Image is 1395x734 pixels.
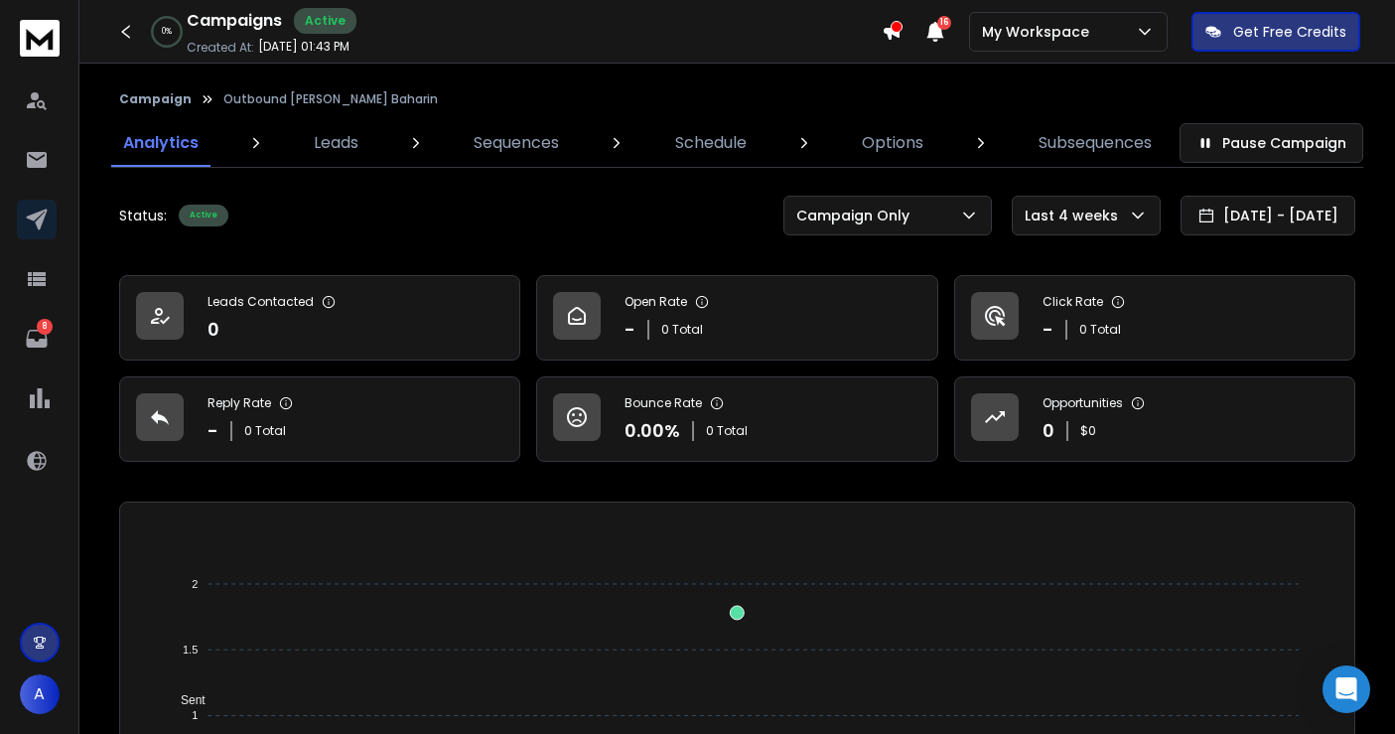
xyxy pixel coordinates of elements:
div: Active [179,205,228,226]
p: Status: [119,206,167,225]
p: Leads Contacted [208,294,314,310]
p: Campaign Only [796,206,917,225]
tspan: 2 [192,578,198,590]
p: 0.00 % [625,417,680,445]
a: Subsequences [1027,119,1164,167]
button: Get Free Credits [1191,12,1360,52]
p: Bounce Rate [625,395,702,411]
span: Sent [166,693,206,707]
p: Get Free Credits [1233,22,1346,42]
button: [DATE] - [DATE] [1181,196,1355,235]
p: Reply Rate [208,395,271,411]
p: Open Rate [625,294,687,310]
a: Analytics [111,119,210,167]
tspan: 1.5 [183,644,198,656]
p: 8 [37,319,53,335]
p: Outbound [PERSON_NAME] Baharin [223,91,438,107]
a: Sequences [462,119,571,167]
a: Leads [302,119,370,167]
button: Pause Campaign [1180,123,1363,163]
h1: Campaigns [187,9,282,33]
tspan: 1 [192,709,198,721]
p: Created At: [187,40,254,56]
p: 0 [208,316,219,344]
button: A [20,674,60,714]
div: Active [294,8,356,34]
span: 16 [937,16,951,30]
p: - [208,417,218,445]
a: Open Rate-0 Total [536,275,937,361]
p: 0 [1043,417,1054,445]
p: My Workspace [982,22,1097,42]
a: Reply Rate-0 Total [119,376,520,462]
p: 0 % [162,26,172,38]
p: 0 Total [1079,322,1121,338]
p: 0 Total [661,322,703,338]
a: Options [850,119,935,167]
img: logo [20,20,60,57]
p: Sequences [474,131,559,155]
a: Schedule [663,119,759,167]
p: Analytics [123,131,199,155]
p: Subsequences [1039,131,1152,155]
p: Opportunities [1043,395,1123,411]
p: Click Rate [1043,294,1103,310]
p: 0 Total [244,423,286,439]
p: - [1043,316,1053,344]
p: 0 Total [706,423,748,439]
p: $ 0 [1080,423,1096,439]
p: [DATE] 01:43 PM [258,39,349,55]
a: Bounce Rate0.00%0 Total [536,376,937,462]
a: Leads Contacted0 [119,275,520,361]
a: 8 [17,319,57,359]
a: Opportunities0$0 [954,376,1355,462]
p: - [625,316,635,344]
button: Campaign [119,91,192,107]
p: Leads [314,131,358,155]
p: Options [862,131,923,155]
p: Schedule [675,131,747,155]
p: Last 4 weeks [1025,206,1126,225]
div: Open Intercom Messenger [1323,665,1370,713]
a: Click Rate-0 Total [954,275,1355,361]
